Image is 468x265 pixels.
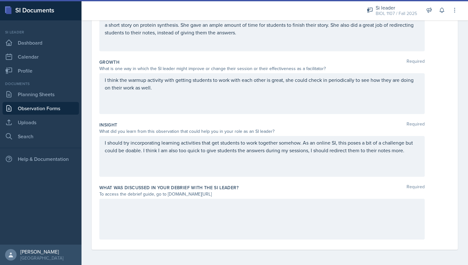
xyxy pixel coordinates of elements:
[3,29,79,35] div: Si leader
[99,191,425,197] div: To access the debrief guide, go to [DOMAIN_NAME][URL]
[407,122,425,128] span: Required
[99,184,238,191] label: What was discussed in your debrief with the SI Leader?
[3,102,79,115] a: Observation Forms
[20,248,63,255] div: [PERSON_NAME]
[105,76,419,91] p: I think the warmup activity with getting students to work with each other is great, she could che...
[3,36,79,49] a: Dashboard
[3,81,79,87] div: Documents
[99,65,425,72] div: What is one way in which the SI leader might improve or change their session or their effectivene...
[105,139,419,154] p: I should try incorporating learning activities that get students to work together somehow. As an ...
[407,184,425,191] span: Required
[3,130,79,143] a: Search
[407,59,425,65] span: Required
[3,88,79,101] a: Planning Sheets
[376,10,417,17] div: BIOL 1107 / Fall 2025
[3,64,79,77] a: Profile
[99,128,425,135] div: What did you learn from this observation that could help you in your role as an SI leader?
[3,50,79,63] a: Calendar
[376,4,417,11] div: Si leader
[99,59,119,65] label: Growth
[20,255,63,261] div: [GEOGRAPHIC_DATA]
[99,122,117,128] label: Insight
[105,13,419,36] p: [PERSON_NAME] did a great job of getting the students to work together. Students were put into sm...
[3,153,79,165] div: Help & Documentation
[3,116,79,129] a: Uploads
